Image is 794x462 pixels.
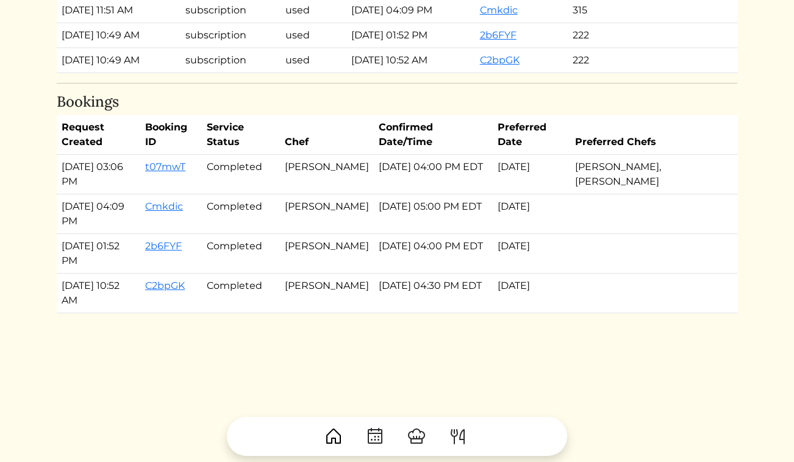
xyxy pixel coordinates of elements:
[324,427,343,446] img: House-9bf13187bcbb5817f509fe5e7408150f90897510c4275e13d0d5fca38e0b5951.svg
[202,115,280,155] th: Service Status
[57,274,140,313] td: [DATE] 10:52 AM
[480,54,520,66] a: C2bpGK
[568,23,668,48] td: 222
[202,194,280,234] td: Completed
[202,274,280,313] td: Completed
[493,274,571,313] td: [DATE]
[280,234,374,274] td: [PERSON_NAME]
[346,23,474,48] td: [DATE] 01:52 PM
[57,234,140,274] td: [DATE] 01:52 PM
[448,427,468,446] img: ForkKnife-55491504ffdb50bab0c1e09e7649658475375261d09fd45db06cec23bce548bf.svg
[374,234,493,274] td: [DATE] 04:00 PM EDT
[407,427,426,446] img: ChefHat-a374fb509e4f37eb0702ca99f5f64f3b6956810f32a249b33092029f8484b388.svg
[493,194,571,234] td: [DATE]
[568,48,668,73] td: 222
[280,274,374,313] td: [PERSON_NAME]
[57,194,140,234] td: [DATE] 04:09 PM
[280,115,374,155] th: Chef
[57,48,181,73] td: [DATE] 10:49 AM
[202,155,280,194] td: Completed
[145,161,185,172] a: t07mwT
[145,280,185,291] a: C2bpGK
[480,4,518,16] a: Cmkdic
[346,48,474,73] td: [DATE] 10:52 AM
[480,29,517,41] a: 2b6FYF
[281,23,347,48] td: used
[181,23,281,48] td: subscription
[140,115,202,155] th: Booking ID
[145,240,182,252] a: 2b6FYF
[280,194,374,234] td: [PERSON_NAME]
[493,234,571,274] td: [DATE]
[280,155,374,194] td: [PERSON_NAME]
[374,115,493,155] th: Confirmed Date/Time
[374,194,493,234] td: [DATE] 05:00 PM EDT
[181,48,281,73] td: subscription
[570,115,728,155] th: Preferred Chefs
[365,427,385,446] img: CalendarDots-5bcf9d9080389f2a281d69619e1c85352834be518fbc73d9501aef674afc0d57.svg
[493,155,571,194] td: [DATE]
[57,23,181,48] td: [DATE] 10:49 AM
[493,115,571,155] th: Preferred Date
[57,115,140,155] th: Request Created
[374,155,493,194] td: [DATE] 04:00 PM EDT
[374,274,493,313] td: [DATE] 04:30 PM EDT
[145,201,183,212] a: Cmkdic
[57,155,140,194] td: [DATE] 03:06 PM
[281,48,347,73] td: used
[202,234,280,274] td: Completed
[570,155,728,194] td: [PERSON_NAME], [PERSON_NAME]
[57,93,737,111] h4: Bookings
